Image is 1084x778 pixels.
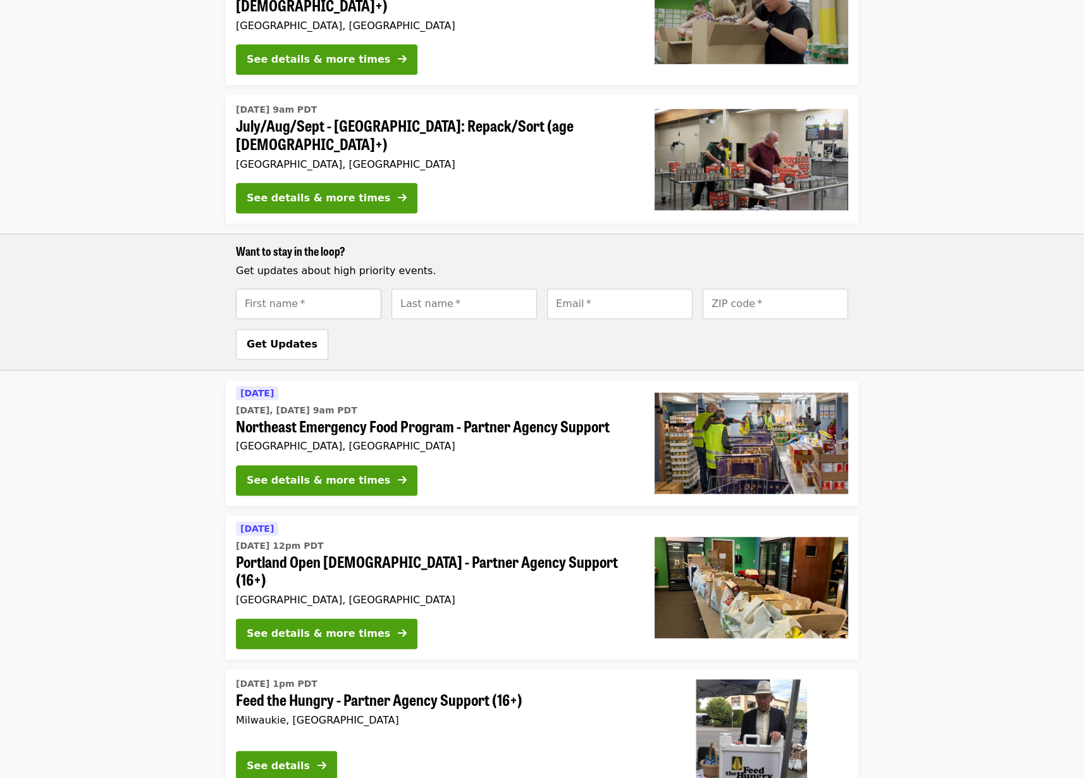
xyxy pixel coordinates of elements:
time: [DATE], [DATE] 9am PDT [236,404,357,417]
span: [DATE] [240,388,274,398]
div: [GEOGRAPHIC_DATA], [GEOGRAPHIC_DATA] [236,594,634,606]
div: See details & more times [247,626,390,641]
span: Want to stay in the loop? [236,242,345,259]
span: July/Aug/Sept - [GEOGRAPHIC_DATA]: Repack/Sort (age [DEMOGRAPHIC_DATA]+) [236,116,634,153]
div: See details & more times [247,473,390,488]
div: [GEOGRAPHIC_DATA], [GEOGRAPHIC_DATA] [236,20,634,32]
span: Portland Open [DEMOGRAPHIC_DATA] - Partner Agency Support (16+) [236,553,634,589]
div: See details [247,758,310,774]
i: arrow-right icon [398,474,407,486]
span: Get Updates [247,338,317,350]
span: Get updates about high priority events. [236,265,436,277]
div: [GEOGRAPHIC_DATA], [GEOGRAPHIC_DATA] [236,158,634,170]
button: See details & more times [236,618,417,649]
div: Milwaukie, [GEOGRAPHIC_DATA] [236,714,634,726]
img: Portland Open Bible - Partner Agency Support (16+) organized by Oregon Food Bank [655,537,848,638]
input: [object Object] [547,289,693,319]
input: [object Object] [236,289,381,319]
button: Get Updates [236,329,328,360]
button: See details & more times [236,44,417,75]
time: [DATE] 9am PDT [236,103,317,116]
i: arrow-right icon [398,627,407,639]
a: See details for "Portland Open Bible - Partner Agency Support (16+)" [226,516,858,660]
input: [object Object] [391,289,537,319]
a: See details for "Northeast Emergency Food Program - Partner Agency Support" [226,380,858,506]
button: See details & more times [236,183,417,213]
img: Northeast Emergency Food Program - Partner Agency Support organized by Oregon Food Bank [655,392,848,494]
img: July/Aug/Sept - Portland: Repack/Sort (age 16+) organized by Oregon Food Bank [655,109,848,210]
div: See details & more times [247,191,390,206]
input: [object Object] [703,289,848,319]
time: [DATE] 1pm PDT [236,677,317,691]
span: Northeast Emergency Food Program - Partner Agency Support [236,417,634,436]
i: arrow-right icon [317,760,326,772]
i: arrow-right icon [398,192,407,204]
div: See details & more times [247,52,390,67]
time: [DATE] 12pm PDT [236,539,324,553]
span: [DATE] [240,524,274,534]
div: [GEOGRAPHIC_DATA], [GEOGRAPHIC_DATA] [236,440,634,452]
button: See details & more times [236,465,417,496]
span: Feed the Hungry - Partner Agency Support (16+) [236,691,634,709]
a: See details for "July/Aug/Sept - Portland: Repack/Sort (age 16+)" [226,95,858,223]
i: arrow-right icon [398,53,407,65]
